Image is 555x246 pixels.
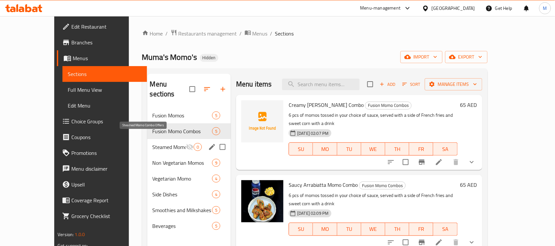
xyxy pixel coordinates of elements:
[142,30,163,37] a: Home
[340,224,359,234] span: TU
[270,30,273,37] li: /
[253,30,268,37] span: Menus
[212,191,220,198] span: 4
[200,54,218,62] div: Hidden
[212,176,220,182] span: 4
[313,223,337,236] button: MO
[62,98,147,113] a: Edit Menu
[212,175,220,183] div: items
[388,224,407,234] span: TH
[359,182,406,189] div: Fusion Momo Combos
[435,158,443,166] a: Edit menu item
[212,127,220,135] div: items
[200,55,218,61] span: Hidden
[543,5,547,12] span: M
[295,210,331,216] span: [DATE] 02:09 PM
[241,100,283,142] img: Creamy Alfredo Momo Combo
[409,223,433,236] button: FR
[412,224,431,234] span: FR
[71,38,142,46] span: Branches
[215,81,231,97] button: Add section
[166,30,168,37] li: /
[71,149,142,157] span: Promotions
[432,5,475,12] div: [GEOGRAPHIC_DATA]
[436,224,455,234] span: SA
[400,51,443,63] button: import
[62,66,147,82] a: Sections
[153,159,212,167] span: Non Vegetarian Momos
[282,79,360,90] input: search
[289,180,358,190] span: Saucy Arrabiatta Momo Combo
[142,29,488,38] nav: breadcrumb
[185,82,199,96] span: Select all sections
[68,70,142,78] span: Sections
[379,81,397,88] span: Add
[377,79,398,89] button: Add
[436,144,455,154] span: SA
[71,133,142,141] span: Coupons
[360,4,401,12] div: Menu-management
[448,154,464,170] button: delete
[194,144,202,150] span: 0
[316,144,334,154] span: MO
[433,223,457,236] button: SA
[212,207,220,213] span: 5
[71,165,142,173] span: Menu disclaimer
[236,79,272,89] h2: Menu items
[289,223,313,236] button: SU
[147,155,231,171] div: Non Vegetarian Momos9
[212,111,220,119] div: items
[383,154,399,170] button: sort-choices
[212,159,220,167] div: items
[153,127,212,135] span: Fusion Momo Combos
[292,144,310,154] span: SU
[57,35,147,50] a: Branches
[385,142,409,156] button: TH
[361,142,385,156] button: WE
[399,155,413,169] span: Select to update
[153,190,212,198] span: Side Dishes
[71,23,142,31] span: Edit Restaurant
[245,29,268,38] a: Menus
[316,224,334,234] span: MO
[57,113,147,129] a: Choice Groups
[359,182,405,189] span: Fusion Momo Combos
[153,206,212,214] span: Smoothies and Milkshakes
[212,222,220,230] div: items
[433,142,457,156] button: SA
[337,223,361,236] button: TU
[150,79,190,99] h2: Menu sections
[460,100,477,110] h6: 65 AED
[212,128,220,135] span: 5
[212,112,220,119] span: 5
[425,78,482,90] button: Manage items
[401,79,422,89] button: Sort
[75,230,85,239] span: 1.0.0
[414,154,430,170] button: Branch-specific-item
[142,50,197,64] span: Muma's Momo's
[212,206,220,214] div: items
[147,105,231,236] nav: Menu sections
[464,154,480,170] button: show more
[289,111,457,128] p: 6 pcs of momos tossed in your choice of sauce, served with a side of French fries and sweet corn ...
[212,223,220,229] span: 5
[57,50,147,66] a: Menus
[73,54,142,62] span: Menus
[153,222,212,230] span: Beverages
[171,29,237,38] a: Restaurants management
[153,111,212,119] span: Fusion Momos
[71,117,142,125] span: Choice Groups
[365,102,411,109] span: Fusion Momo Combos
[147,171,231,186] div: Vegetarian Momo4
[194,143,202,151] div: items
[147,108,231,123] div: Fusion Momos5
[147,139,231,155] div: Steamed Momo Combo Offers0edit
[365,102,412,110] div: Fusion Momo Combos
[199,81,215,97] span: Sort sections
[313,142,337,156] button: MO
[62,82,147,98] a: Full Menu View
[275,30,294,37] span: Sections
